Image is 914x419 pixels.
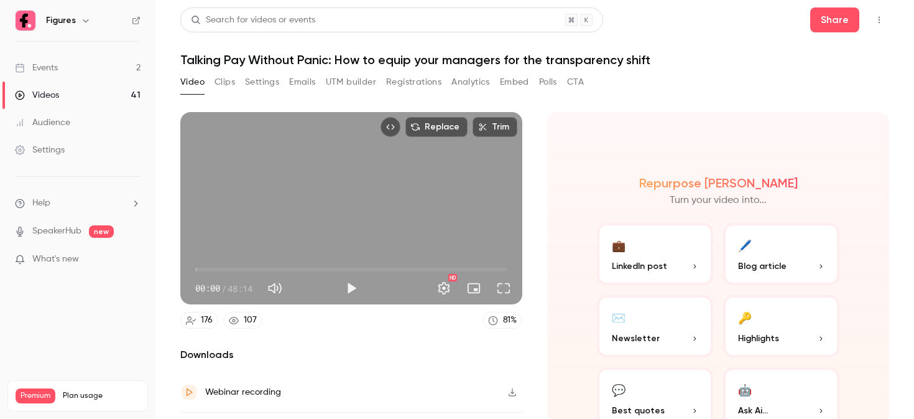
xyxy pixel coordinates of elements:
[126,254,141,265] iframe: Noticeable Trigger
[612,308,625,327] div: ✉️
[15,89,59,101] div: Videos
[191,14,315,27] div: Search for videos or events
[32,225,81,238] a: SpeakerHub
[869,10,889,30] button: Top Bar Actions
[810,7,859,32] button: Share
[723,223,839,285] button: 🖊️Blog article
[473,117,517,137] button: Trim
[195,282,220,295] span: 00:00
[612,332,660,345] span: Newsletter
[500,72,529,92] button: Embed
[405,117,468,137] button: Replace
[46,14,76,27] h6: Figures
[612,404,665,417] span: Best quotes
[221,282,226,295] span: /
[612,235,625,255] div: 💼
[461,276,486,301] button: Turn on miniplayer
[180,347,522,362] h2: Downloads
[738,260,787,273] span: Blog article
[180,52,889,67] h1: Talking Pay Without Panic: How to equip your managers for the transparency shift
[738,308,752,327] div: 🔑
[15,116,70,129] div: Audience
[63,391,140,401] span: Plan usage
[482,312,522,329] a: 81%
[201,314,213,327] div: 176
[670,193,767,208] p: Turn your video into...
[205,385,281,400] div: Webinar recording
[228,282,252,295] span: 48:14
[597,295,713,357] button: ✉️Newsletter
[262,276,287,301] button: Mute
[612,260,667,273] span: LinkedIn post
[381,117,400,137] button: Embed video
[448,274,457,281] div: HD
[451,72,490,92] button: Analytics
[223,312,262,329] a: 107
[339,276,364,301] button: Play
[639,176,798,191] h2: Repurpose [PERSON_NAME]
[612,380,625,399] div: 💬
[326,72,376,92] button: UTM builder
[289,72,315,92] button: Emails
[16,388,55,403] span: Premium
[491,276,516,301] button: Full screen
[597,223,713,285] button: 💼LinkedIn post
[738,235,752,255] div: 🖊️
[738,332,779,345] span: Highlights
[215,72,235,92] button: Clips
[245,72,279,92] button: Settings
[539,72,557,92] button: Polls
[180,72,205,92] button: Video
[15,197,141,210] li: help-dropdown-opener
[738,404,768,417] span: Ask Ai...
[432,276,456,301] button: Settings
[244,314,257,327] div: 107
[386,72,441,92] button: Registrations
[15,62,58,74] div: Events
[180,312,218,329] a: 176
[16,11,35,31] img: Figures
[503,314,517,327] div: 81 %
[15,144,65,156] div: Settings
[723,295,839,357] button: 🔑Highlights
[195,282,252,295] div: 00:00
[32,197,50,210] span: Help
[32,253,79,266] span: What's new
[89,225,114,238] span: new
[567,72,584,92] button: CTA
[738,380,752,399] div: 🤖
